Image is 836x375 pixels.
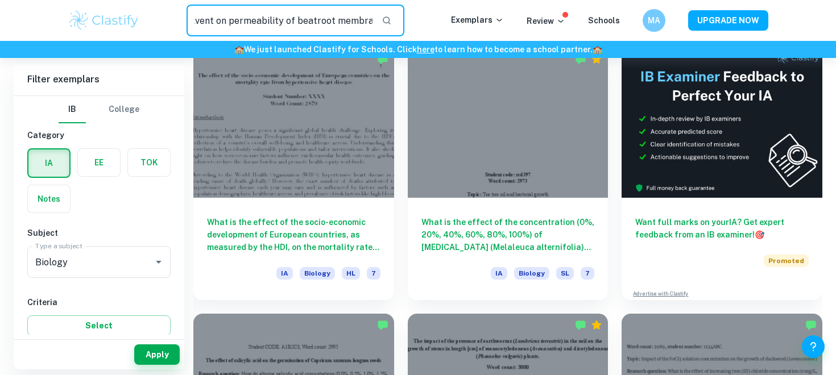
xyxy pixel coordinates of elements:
span: 🏫 [234,45,244,54]
h6: Criteria [27,296,171,309]
div: Premium [591,53,602,65]
a: What is the effect of the socio-economic development of European countries, as measured by the HD... [193,48,394,300]
a: here [417,45,434,54]
button: Help and Feedback [802,335,825,358]
div: Filter type choice [59,96,139,123]
button: Open [151,254,167,270]
span: Promoted [764,255,809,267]
h6: Category [27,129,171,141]
span: Biology [514,267,549,280]
img: Marked [377,53,388,65]
span: 7 [367,267,380,280]
h6: What is the effect of the socio-economic development of European countries, as measured by the HD... [207,216,380,253]
p: Exemplars [451,14,504,26]
button: IA [28,149,69,177]
button: College [109,96,139,123]
a: Advertise with Clastify [633,290,688,298]
div: Premium [591,319,602,331]
img: Marked [377,319,388,331]
span: HL [342,267,360,280]
img: Marked [575,319,586,331]
img: Marked [805,319,817,331]
button: MA [643,9,665,32]
img: Marked [575,53,586,65]
h6: Subject [27,227,171,239]
img: Clastify logo [68,9,140,32]
h6: We just launched Clastify for Schools. Click to learn how to become a school partner. [2,43,834,56]
a: Schools [588,16,620,25]
p: Review [527,15,565,27]
button: Select [27,315,171,336]
span: IA [276,267,293,280]
span: Biology [300,267,335,280]
img: Thumbnail [622,48,822,198]
h6: Filter exemplars [14,64,184,95]
button: TOK [128,149,170,176]
a: Want full marks on yourIA? Get expert feedback from an IB examiner!PromotedAdvertise with Clastify [622,48,822,300]
span: IA [491,267,507,280]
button: Notes [28,185,70,213]
h6: What is the effect of the concentration (0%, 20%, 40%, 60%, 80%, 100%) of [MEDICAL_DATA] (Melaleu... [421,216,595,253]
input: Search for any exemplars... [187,5,373,36]
button: UPGRADE NOW [688,10,768,31]
button: Apply [134,344,180,365]
span: SL [556,267,574,280]
h6: Want full marks on your IA ? Get expert feedback from an IB examiner! [635,216,809,241]
span: 🏫 [593,45,602,54]
label: Type a subject [35,241,82,251]
span: 🎯 [755,230,764,239]
button: IB [59,96,86,123]
span: 7 [581,267,594,280]
h6: MA [648,14,661,27]
a: What is the effect of the concentration (0%, 20%, 40%, 60%, 80%, 100%) of [MEDICAL_DATA] (Melaleu... [408,48,609,300]
button: EE [78,149,120,176]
